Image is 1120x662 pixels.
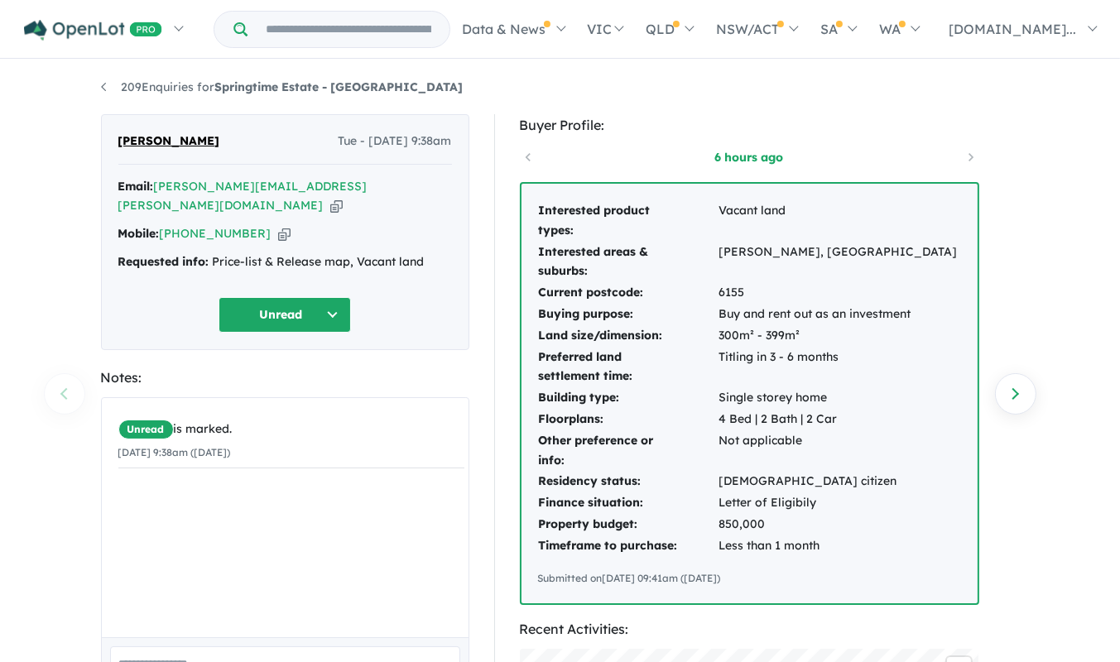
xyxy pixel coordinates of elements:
[520,114,979,137] div: Buyer Profile:
[949,21,1076,37] span: [DOMAIN_NAME]...
[24,20,162,41] img: Openlot PRO Logo White
[219,297,351,333] button: Unread
[719,304,959,325] td: Buy and rent out as an investment
[719,430,959,472] td: Not applicable
[160,226,272,241] a: [PHONE_NUMBER]
[118,252,452,272] div: Price-list & Release map, Vacant land
[118,420,174,439] span: Unread
[538,471,719,492] td: Residency status:
[719,347,959,388] td: Titling in 3 - 6 months
[538,347,719,388] td: Preferred land settlement time:
[101,367,469,389] div: Notes:
[538,325,719,347] td: Land size/dimension:
[719,387,959,409] td: Single storey home
[118,132,220,151] span: [PERSON_NAME]
[538,200,719,242] td: Interested product types:
[118,179,368,213] a: [PERSON_NAME][EMAIL_ADDRESS][PERSON_NAME][DOMAIN_NAME]
[101,78,1020,98] nav: breadcrumb
[538,242,719,283] td: Interested areas & suburbs:
[278,225,291,242] button: Copy
[251,12,446,47] input: Try estate name, suburb, builder or developer
[679,149,820,165] a: 6 hours ago
[719,325,959,347] td: 300m² - 399m²
[538,570,961,587] div: Submitted on [DATE] 09:41am ([DATE])
[339,132,452,151] span: Tue - [DATE] 9:38am
[118,254,209,269] strong: Requested info:
[719,242,959,283] td: [PERSON_NAME], [GEOGRAPHIC_DATA]
[118,226,160,241] strong: Mobile:
[538,409,719,430] td: Floorplans:
[719,492,959,514] td: Letter of Eligibily
[719,471,959,492] td: [DEMOGRAPHIC_DATA] citizen
[538,387,719,409] td: Building type:
[538,430,719,472] td: Other preference or info:
[719,535,959,557] td: Less than 1 month
[330,197,343,214] button: Copy
[538,492,719,514] td: Finance situation:
[719,282,959,304] td: 6155
[101,79,464,94] a: 209Enquiries forSpringtime Estate - [GEOGRAPHIC_DATA]
[719,409,959,430] td: 4 Bed | 2 Bath | 2 Car
[538,282,719,304] td: Current postcode:
[118,179,154,194] strong: Email:
[719,514,959,535] td: 850,000
[118,420,464,439] div: is marked.
[215,79,464,94] strong: Springtime Estate - [GEOGRAPHIC_DATA]
[118,446,231,458] small: [DATE] 9:38am ([DATE])
[719,200,959,242] td: Vacant land
[538,304,719,325] td: Buying purpose:
[520,618,979,640] div: Recent Activities:
[538,535,719,557] td: Timeframe to purchase:
[538,514,719,535] td: Property budget:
